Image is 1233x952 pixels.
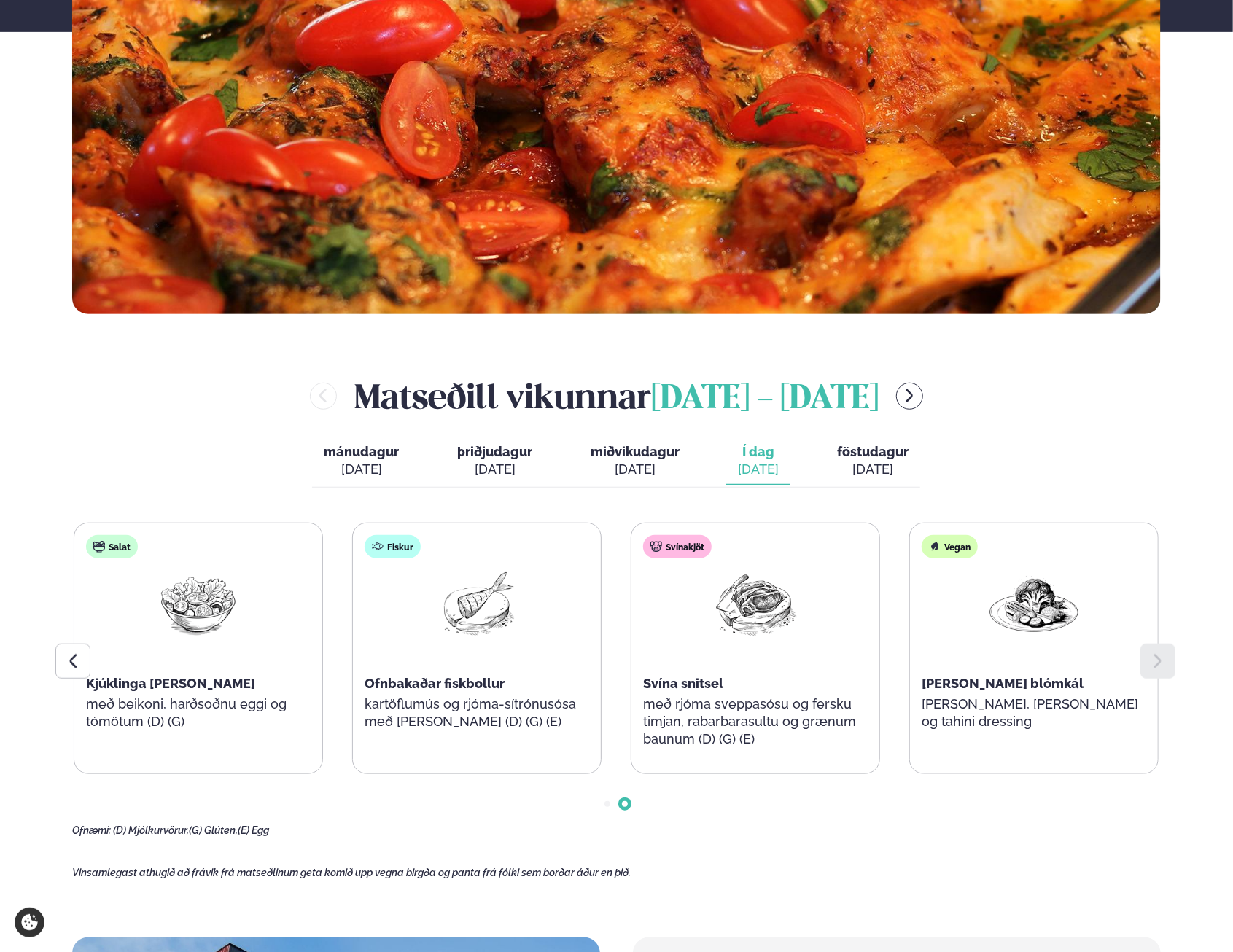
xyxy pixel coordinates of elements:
button: menu-btn-right [896,383,923,410]
span: miðvikudagur [591,444,680,459]
h2: Matseðill vikunnar [354,372,879,420]
span: Svína snitsel [643,676,723,691]
img: Fish.png [430,570,524,638]
span: föstudagur [837,444,909,459]
button: menu-btn-left [310,383,337,410]
span: Go to slide 1 [604,801,610,807]
span: mánudagur [324,444,399,459]
span: Vinsamlegast athugið að frávik frá matseðlinum geta komið upp vegna birgða og panta frá fólki sem... [72,867,631,878]
p: [PERSON_NAME], [PERSON_NAME] og tahini dressing [922,695,1146,730]
button: föstudagur [DATE] [825,437,920,485]
img: Salad.png [152,570,245,638]
span: þriðjudagur [457,444,532,459]
div: Salat [86,535,138,558]
span: Go to slide 2 [622,801,628,807]
div: [DATE] [457,461,532,478]
div: Fiskur [365,535,421,558]
span: Í dag [738,443,779,461]
p: kartöflumús og rjóma-sítrónusósa með [PERSON_NAME] (D) (G) (E) [365,695,589,730]
div: Vegan [922,535,978,558]
span: [PERSON_NAME] blómkál [922,676,1084,691]
button: þriðjudagur [DATE] [446,437,544,485]
div: [DATE] [591,461,680,478]
img: fish.svg [372,541,384,553]
img: Pork-Meat.png [709,570,802,638]
img: pork.svg [650,541,662,553]
img: Vegan.svg [929,541,941,553]
img: Vegan.png [987,570,1081,638]
button: Í dag [DATE] [726,437,790,485]
span: [DATE] - [DATE] [651,383,879,415]
img: salad.svg [93,541,105,553]
span: Ofnæmi: [72,824,111,836]
div: [DATE] [738,461,779,478]
div: [DATE] [324,461,399,478]
div: [DATE] [837,461,909,478]
a: Cookie settings [15,908,44,937]
span: (D) Mjólkurvörur, [113,824,189,836]
button: miðvikudagur [DATE] [579,437,691,485]
span: Ofnbakaðar fiskbollur [365,676,505,691]
span: Kjúklinga [PERSON_NAME] [86,676,255,691]
span: (G) Glúten, [189,824,238,836]
p: með rjóma sveppasósu og fersku timjan, rabarbarasultu og grænum baunum (D) (G) (E) [643,695,868,748]
button: mánudagur [DATE] [312,437,411,485]
span: (E) Egg [238,824,269,836]
p: með beikoni, harðsoðnu eggi og tómötum (D) (G) [86,695,311,730]
div: Svínakjöt [643,535,712,558]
